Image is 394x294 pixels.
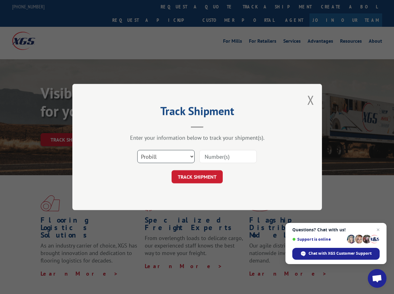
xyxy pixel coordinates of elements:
[374,226,382,234] span: Close chat
[292,227,380,232] span: Questions? Chat with us!
[104,107,291,118] h2: Track Shipment
[104,134,291,141] div: Enter your information below to track your shipment(s).
[309,251,372,256] span: Chat with XGS Customer Support
[368,269,387,288] div: Open chat
[292,248,380,260] div: Chat with XGS Customer Support
[199,150,257,163] input: Number(s)
[307,92,314,108] button: Close modal
[172,170,223,183] button: TRACK SHIPMENT
[292,237,345,242] span: Support is online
